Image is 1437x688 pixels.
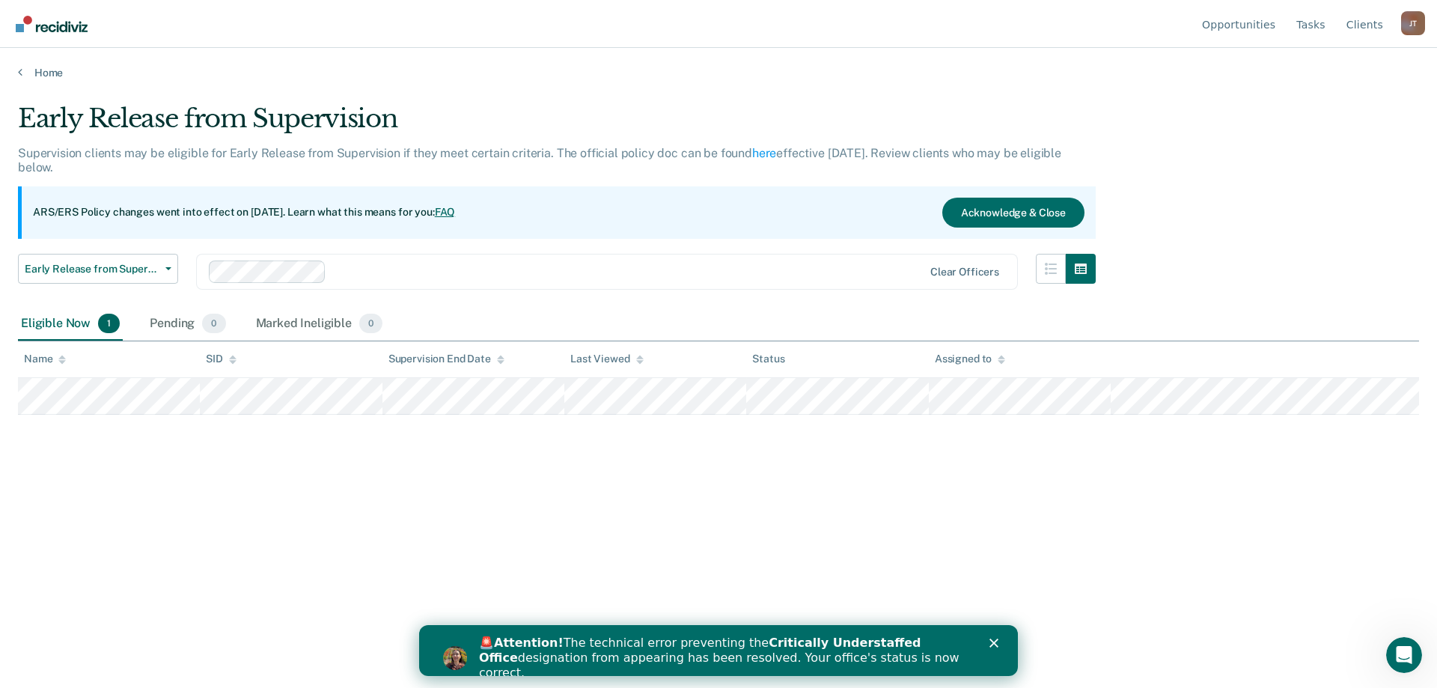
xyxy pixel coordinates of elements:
[60,10,551,55] div: 🚨 The technical error preventing the designation from appearing has been resolved. Your office's ...
[25,263,159,275] span: Early Release from Supervision
[435,206,456,218] a: FAQ
[18,103,1096,146] div: Early Release from Supervision
[752,353,784,365] div: Status
[570,13,585,22] div: Close
[419,625,1018,676] iframe: Intercom live chat banner
[18,254,178,284] button: Early Release from Supervision
[570,353,643,365] div: Last Viewed
[18,146,1061,174] p: Supervision clients may be eligible for Early Release from Supervision if they meet certain crite...
[253,308,386,341] div: Marked Ineligible0
[935,353,1005,365] div: Assigned to
[18,308,123,341] div: Eligible Now1
[98,314,120,333] span: 1
[1401,11,1425,35] button: Profile dropdown button
[752,146,776,160] a: here
[1401,11,1425,35] div: J T
[206,353,237,365] div: SID
[75,10,144,25] b: Attention!
[147,308,228,341] div: Pending0
[16,16,88,32] img: Recidiviz
[930,266,999,278] div: Clear officers
[942,198,1084,228] button: Acknowledge & Close
[60,10,502,40] b: Critically Understaffed Office
[1386,637,1422,673] iframe: Intercom live chat
[388,353,504,365] div: Supervision End Date
[202,314,225,333] span: 0
[33,205,455,220] p: ARS/ERS Policy changes went into effect on [DATE]. Learn what this means for you:
[24,353,66,365] div: Name
[359,314,382,333] span: 0
[18,66,1419,79] a: Home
